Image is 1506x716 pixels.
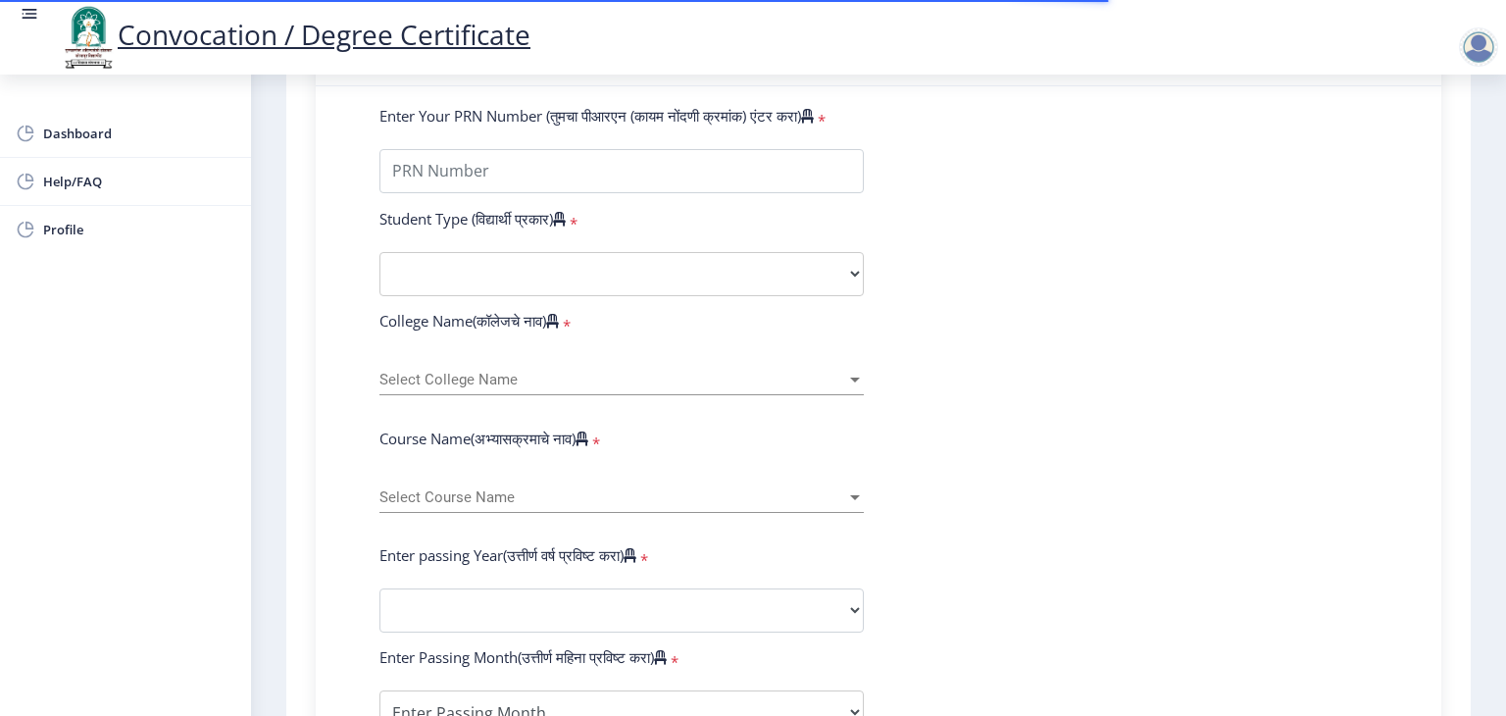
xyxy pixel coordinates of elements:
[59,16,530,53] a: Convocation / Degree Certificate
[379,149,864,193] input: PRN Number
[379,489,846,506] span: Select Course Name
[379,647,667,667] label: Enter Passing Month(उत्तीर्ण महिना प्रविष्ट करा)
[379,106,814,126] label: Enter Your PRN Number (तुमचा पीआरएन (कायम नोंदणी क्रमांक) एंटर करा)
[379,372,846,388] span: Select College Name
[43,170,235,193] span: Help/FAQ
[379,429,588,448] label: Course Name(अभ्यासक्रमाचे नाव)
[43,122,235,145] span: Dashboard
[379,209,566,229] label: Student Type (विद्यार्थी प्रकार)
[379,545,636,565] label: Enter passing Year(उत्तीर्ण वर्ष प्रविष्ट करा)
[379,311,559,331] label: College Name(कॉलेजचे नाव)
[59,4,118,71] img: logo
[43,218,235,241] span: Profile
